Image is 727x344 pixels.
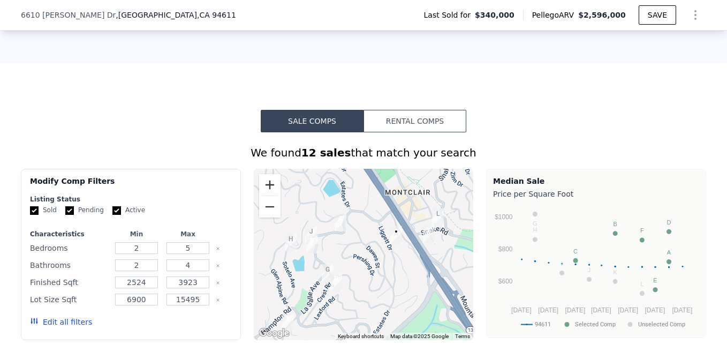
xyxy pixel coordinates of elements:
[640,228,644,234] text: F
[30,206,57,215] label: Sold
[618,306,638,314] text: [DATE]
[493,176,699,186] div: Median Sale
[216,298,220,302] button: Clear
[475,10,514,20] span: $340,000
[532,10,579,20] span: Pellego ARV
[565,306,586,314] text: [DATE]
[301,146,351,159] strong: 12 sales
[667,249,671,256] text: A
[259,196,281,218] button: Zoom out
[113,230,160,238] div: Min
[330,209,351,236] div: 5701 La Salle Ave
[419,221,439,248] div: 2181 Andrews St
[428,204,448,231] div: 5625 Snake Rd
[561,260,563,267] text: I
[112,206,121,215] input: Active
[533,220,537,227] text: G
[326,269,346,296] div: 99 Lexford Rd
[338,333,384,340] button: Keyboard shortcuts
[65,206,104,215] label: Pending
[30,230,109,238] div: Characteristics
[21,10,116,20] span: 6610 [PERSON_NAME] Dr
[578,11,626,19] span: $2,596,000
[390,333,449,339] span: Map data ©2025 Google
[30,195,232,204] div: Listing Status
[256,326,292,340] img: Google
[498,278,513,285] text: $600
[30,292,109,307] div: Lot Size Sqft
[591,306,611,314] text: [DATE]
[386,222,406,249] div: 6610 Liggett Dr
[30,258,109,273] div: Bathrooms
[667,219,671,226] text: D
[588,267,591,273] text: J
[424,10,475,20] span: Last Sold for
[575,321,616,328] text: Selected Comp
[261,110,363,132] button: Sale Comps
[535,321,551,328] text: 94611
[302,231,322,258] div: 5501 La Salle Ave
[301,222,321,249] div: 5537 La Salle Ave
[259,174,281,196] button: Zoom in
[685,4,706,26] button: Show Options
[498,245,513,253] text: $800
[455,333,470,339] a: Terms (opens in new tab)
[511,306,532,314] text: [DATE]
[645,306,665,314] text: [DATE]
[21,145,706,160] div: We found that match your search
[639,5,676,25] button: SAVE
[30,241,109,256] div: Bedrooms
[30,275,109,290] div: Finished Sqft
[495,213,513,221] text: $1000
[256,326,292,340] a: Open this area in Google Maps (opens a new window)
[638,321,685,328] text: Unselected Comp
[538,306,558,314] text: [DATE]
[112,206,145,215] label: Active
[640,281,643,287] text: L
[317,260,338,287] div: 75 Crest Rd
[672,306,692,314] text: [DATE]
[653,277,657,283] text: E
[30,206,39,215] input: Sold
[493,186,699,201] div: Price per Square Foot
[278,309,298,336] div: 38 La Salle Ave
[493,201,699,335] svg: A chart.
[363,110,466,132] button: Rental Comps
[65,206,74,215] input: Pending
[613,269,617,275] text: K
[281,229,301,256] div: 60 Sotelo Ave
[164,230,211,238] div: Max
[613,221,617,227] text: B
[30,176,232,195] div: Modify Comp Filters
[197,11,236,19] span: , CA 94611
[216,264,220,268] button: Clear
[533,227,537,234] text: H
[573,248,578,255] text: C
[30,317,92,327] button: Edit all filters
[216,246,220,251] button: Clear
[216,281,220,285] button: Clear
[116,10,236,20] span: , [GEOGRAPHIC_DATA]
